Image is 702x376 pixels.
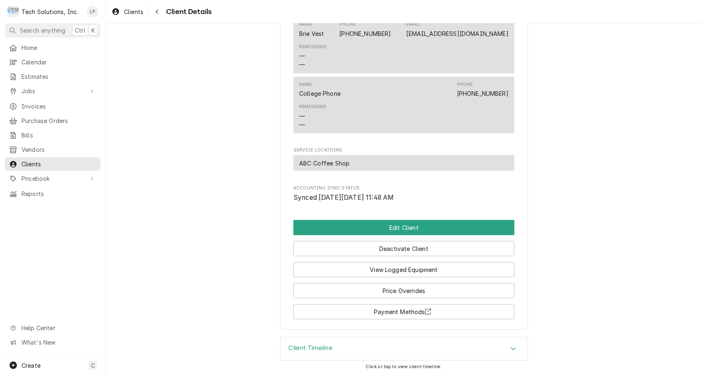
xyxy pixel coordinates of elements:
[289,344,333,352] h3: Client Timeline
[5,70,100,83] a: Estimates
[87,6,98,17] div: LP
[5,55,100,69] a: Calendar
[293,193,514,203] span: Accounting Sync Status
[299,121,305,129] div: —
[293,241,514,256] button: Deactivate Client
[21,72,96,81] span: Estimates
[299,60,305,69] div: —
[366,364,442,369] span: Click or tap to view client timeline.
[293,147,514,175] div: Service Locations
[20,26,65,35] span: Search anything
[293,256,514,277] div: Button Group Row
[293,194,394,201] span: Synced [DATE][DATE] 11:48 AM
[293,220,514,235] div: Button Group Row
[299,112,305,121] div: —
[293,304,514,319] button: Payment Methods
[299,81,312,88] div: Name
[5,187,100,201] a: Reports
[299,44,326,69] div: Reminders
[7,6,19,17] div: Tech Solutions, Inc.'s Avatar
[5,336,100,349] a: Go to What's New
[5,41,100,54] a: Home
[299,21,324,38] div: Name
[457,81,509,98] div: Phone
[75,26,86,35] span: Ctrl
[21,58,96,66] span: Calendar
[21,7,78,16] div: Tech Solutions, Inc.
[164,6,212,17] span: Client Details
[21,362,40,369] span: Create
[21,160,96,168] span: Clients
[299,89,340,98] div: College Phone
[339,21,391,38] div: Phone
[5,114,100,128] a: Purchase Orders
[299,104,326,129] div: Reminders
[299,44,326,50] div: Reminders
[293,1,514,137] div: Client Contacts List
[91,361,95,370] span: C
[108,5,147,19] a: Clients
[293,283,514,298] button: Price Overrides
[339,21,355,28] div: Phone
[293,77,514,133] div: Contact
[5,23,100,38] button: Search anythingCtrlK
[5,172,100,185] a: Go to Pricebook
[21,116,96,125] span: Purchase Orders
[293,298,514,319] div: Button Group Row
[21,102,96,111] span: Invoices
[124,7,143,16] span: Clients
[21,324,95,332] span: Help Center
[299,52,305,60] div: —
[21,87,84,95] span: Jobs
[293,277,514,298] div: Button Group Row
[5,321,100,335] a: Go to Help Center
[293,220,514,319] div: Button Group
[21,338,95,347] span: What's New
[457,90,509,97] a: [PHONE_NUMBER]
[407,30,509,37] a: [EMAIL_ADDRESS][DOMAIN_NAME]
[21,174,84,183] span: Pricebook
[87,6,98,17] div: Lisa Paschal's Avatar
[299,29,324,38] div: Brie Vest
[407,21,509,38] div: Email
[293,147,514,154] span: Service Locations
[21,43,96,52] span: Home
[21,189,96,198] span: Reports
[293,235,514,256] div: Button Group Row
[293,185,514,192] span: Accounting Sync Status
[299,81,340,98] div: Name
[281,338,528,361] div: Accordion Header
[293,220,514,235] button: Edit Client
[407,21,421,28] div: Email
[7,6,19,17] div: T
[5,128,100,142] a: Bills
[339,30,391,37] a: [PHONE_NUMBER]
[91,26,95,35] span: K
[293,262,514,277] button: View Logged Equipment
[5,84,100,98] a: Go to Jobs
[21,131,96,140] span: Bills
[299,21,312,28] div: Name
[281,338,528,361] button: Accordion Details Expand Trigger
[293,185,514,203] div: Accounting Sync Status
[293,1,514,73] div: Contact
[5,99,100,113] a: Invoices
[150,5,164,18] button: Navigate back
[293,155,514,171] div: Service Location
[5,143,100,156] a: Vendors
[293,155,514,175] div: Service Locations List
[21,145,96,154] span: Vendors
[299,104,326,110] div: Reminders
[457,81,473,88] div: Phone
[5,157,100,171] a: Clients
[299,159,350,168] span: ABC Coffee Shop
[280,337,528,361] div: Client Timeline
